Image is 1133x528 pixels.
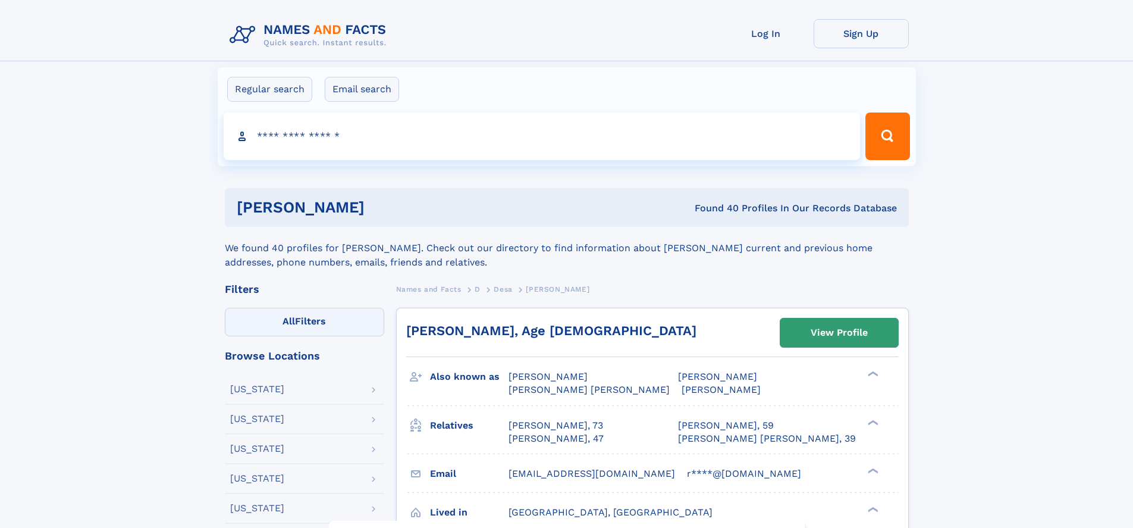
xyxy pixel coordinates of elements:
[325,77,399,102] label: Email search
[475,282,481,296] a: D
[225,351,384,361] div: Browse Locations
[678,419,774,432] a: [PERSON_NAME], 59
[225,19,396,51] img: Logo Names and Facts
[509,419,603,432] a: [PERSON_NAME], 73
[814,19,909,48] a: Sign Up
[230,474,284,483] div: [US_STATE]
[283,315,295,327] span: All
[225,227,909,270] div: We found 40 profiles for [PERSON_NAME]. Check out our directory to find information about [PERSON...
[494,282,512,296] a: Desa
[529,202,897,215] div: Found 40 Profiles In Our Records Database
[230,385,284,394] div: [US_STATE]
[509,371,588,382] span: [PERSON_NAME]
[225,308,384,336] label: Filters
[494,285,512,293] span: Desa
[237,200,530,215] h1: [PERSON_NAME]
[780,318,898,347] a: View Profile
[865,418,879,426] div: ❯
[430,464,509,484] h3: Email
[225,284,384,295] div: Filters
[227,77,312,102] label: Regular search
[430,502,509,523] h3: Lived in
[865,467,879,474] div: ❯
[678,432,856,445] a: [PERSON_NAME] [PERSON_NAME], 39
[509,384,670,395] span: [PERSON_NAME] [PERSON_NAME]
[224,113,861,160] input: search input
[811,319,868,346] div: View Profile
[509,432,604,445] a: [PERSON_NAME], 47
[406,323,696,338] a: [PERSON_NAME], Age [DEMOGRAPHIC_DATA]
[230,504,284,513] div: [US_STATE]
[230,444,284,454] div: [US_STATE]
[682,384,761,395] span: [PERSON_NAME]
[865,505,879,513] div: ❯
[509,507,713,518] span: [GEOGRAPHIC_DATA], [GEOGRAPHIC_DATA]
[430,367,509,387] h3: Also known as
[526,285,589,293] span: [PERSON_NAME]
[865,113,909,160] button: Search Button
[865,370,879,378] div: ❯
[718,19,814,48] a: Log In
[678,371,757,382] span: [PERSON_NAME]
[396,282,462,296] a: Names and Facts
[475,285,481,293] span: D
[230,414,284,424] div: [US_STATE]
[509,468,675,479] span: [EMAIL_ADDRESS][DOMAIN_NAME]
[430,415,509,436] h3: Relatives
